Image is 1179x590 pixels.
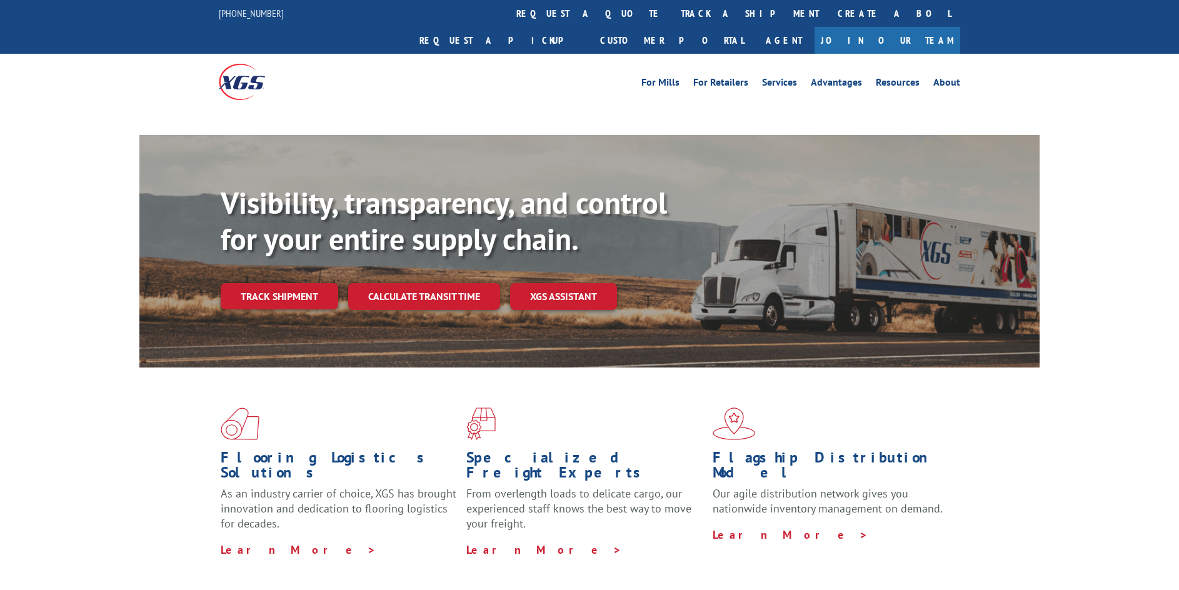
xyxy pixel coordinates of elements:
[466,407,496,440] img: xgs-icon-focused-on-flooring-red
[348,283,500,310] a: Calculate transit time
[221,407,259,440] img: xgs-icon-total-supply-chain-intelligence-red
[713,527,868,542] a: Learn More >
[753,27,815,54] a: Agent
[221,183,667,258] b: Visibility, transparency, and control for your entire supply chain.
[219,7,284,19] a: [PHONE_NUMBER]
[221,450,457,486] h1: Flooring Logistics Solutions
[466,486,703,542] p: From overlength loads to delicate cargo, our experienced staff knows the best way to move your fr...
[221,283,338,309] a: Track shipment
[693,77,748,91] a: For Retailers
[713,407,756,440] img: xgs-icon-flagship-distribution-model-red
[933,77,960,91] a: About
[410,27,591,54] a: Request a pickup
[221,542,376,557] a: Learn More >
[641,77,680,91] a: For Mills
[466,542,622,557] a: Learn More >
[811,77,862,91] a: Advantages
[466,450,703,486] h1: Specialized Freight Experts
[876,77,920,91] a: Resources
[713,486,943,516] span: Our agile distribution network gives you nationwide inventory management on demand.
[713,450,949,486] h1: Flagship Distribution Model
[762,77,797,91] a: Services
[221,486,456,531] span: As an industry carrier of choice, XGS has brought innovation and dedication to flooring logistics...
[510,283,617,310] a: XGS ASSISTANT
[815,27,960,54] a: Join Our Team
[591,27,753,54] a: Customer Portal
